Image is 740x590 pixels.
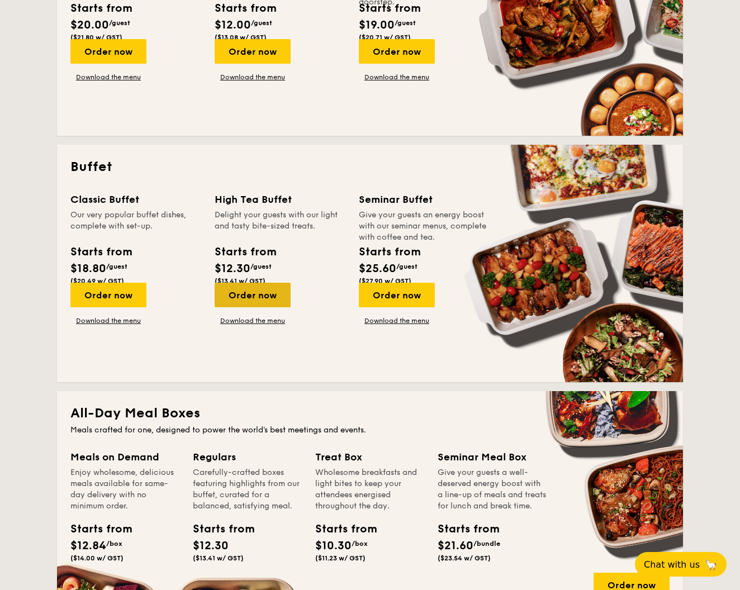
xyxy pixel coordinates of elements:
div: Order now [215,283,291,307]
span: /guest [396,263,418,270]
span: ($23.54 w/ GST) [438,554,491,562]
div: Order now [215,39,291,64]
div: Classic Buffet [70,192,201,207]
span: ($13.41 w/ GST) [215,277,265,285]
span: Chat with us [644,559,700,570]
div: Starts from [359,244,420,260]
span: /guest [106,263,127,270]
a: Download the menu [215,73,291,82]
button: Chat with us🦙 [635,552,727,577]
h2: All-Day Meal Boxes [70,405,670,422]
div: Starts from [193,521,243,537]
span: /guest [395,19,416,27]
div: Starts from [315,521,366,537]
a: Download the menu [70,316,146,325]
span: 🦙 [704,558,718,571]
span: /box [352,540,368,548]
div: Order now [359,283,435,307]
div: Wholesome breakfasts and light bites to keep your attendees energised throughout the day. [315,467,424,512]
div: Meals on Demand [70,449,179,465]
h2: Buffet [70,158,670,176]
div: Enjoy wholesome, delicious meals available for same-day delivery with no minimum order. [70,467,179,512]
div: Give your guests a well-deserved energy boost with a line-up of meals and treats for lunch and br... [438,467,547,512]
span: /bundle [473,540,500,548]
span: ($13.41 w/ GST) [193,554,244,562]
span: $12.30 [193,539,229,553]
div: Starts from [438,521,488,537]
div: Treat Box [315,449,424,465]
a: Download the menu [70,73,146,82]
div: High Tea Buffet [215,192,345,207]
span: $21.60 [438,539,473,553]
div: Regulars [193,449,302,465]
div: Carefully-crafted boxes featuring highlights from our buffet, curated for a balanced, satisfying ... [193,467,302,512]
div: Starts from [70,244,131,260]
span: $12.30 [215,262,250,275]
div: Order now [70,283,146,307]
div: Seminar Meal Box [438,449,547,465]
span: ($20.71 w/ GST) [359,34,411,41]
span: /box [106,540,122,548]
a: Download the menu [215,316,291,325]
span: ($20.49 w/ GST) [70,277,124,285]
div: Our very popular buffet dishes, complete with set-up. [70,210,201,235]
span: $12.00 [215,18,251,32]
div: Give your guests an energy boost with our seminar menus, complete with coffee and tea. [359,210,490,235]
div: Meals crafted for one, designed to power the world's best meetings and events. [70,425,670,436]
div: Delight your guests with our light and tasty bite-sized treats. [215,210,345,235]
span: $10.30 [315,539,352,553]
span: ($13.08 w/ GST) [215,34,267,41]
div: Order now [70,39,146,64]
div: Order now [359,39,435,64]
span: $25.60 [359,262,396,275]
div: Starts from [215,244,276,260]
span: ($14.00 w/ GST) [70,554,124,562]
span: $12.84 [70,539,106,553]
span: $19.00 [359,18,395,32]
span: /guest [251,19,272,27]
span: ($21.80 w/ GST) [70,34,122,41]
div: Starts from [70,521,121,537]
div: Seminar Buffet [359,192,490,207]
a: Download the menu [359,73,435,82]
span: $20.00 [70,18,109,32]
span: $18.80 [70,262,106,275]
span: /guest [250,263,272,270]
a: Download the menu [359,316,435,325]
span: /guest [109,19,130,27]
span: ($27.90 w/ GST) [359,277,411,285]
span: ($11.23 w/ GST) [315,554,366,562]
